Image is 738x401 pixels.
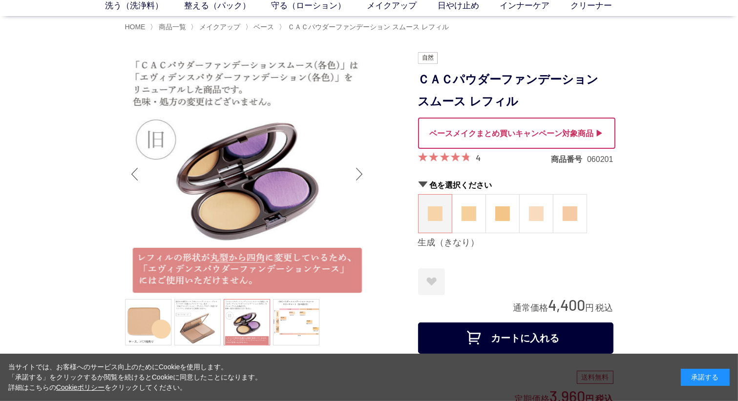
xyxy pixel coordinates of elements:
[125,155,145,194] div: Previous slide
[452,194,486,233] dl: 蜂蜜（はちみつ）
[125,23,146,31] a: HOME
[279,22,451,32] li: 〉
[159,23,186,31] span: 商品一覧
[548,296,586,314] span: 4,400
[563,206,577,221] img: 薄紅（うすべに）
[199,23,240,31] span: メイクアップ
[197,23,240,31] a: メイクアップ
[462,206,476,221] img: 蜂蜜（はちみつ）
[553,195,587,233] a: 薄紅（うすべに）
[485,194,520,233] dl: 小麦（こむぎ）
[157,23,186,31] a: 商品一覧
[551,154,587,164] dt: 商品番号
[150,22,189,32] li: 〉
[288,23,449,31] span: ＣＡＣパウダーファンデーション スムース レフィル
[529,206,544,221] img: 桜（さくら）
[586,303,594,313] span: 円
[286,23,449,31] a: ＣＡＣパウダーファンデーション スムース レフィル
[56,383,105,391] a: Cookieポリシー
[418,180,613,190] h2: 色を選択ください
[513,303,548,313] span: 通常価格
[8,362,262,393] div: 当サイトでは、お客様へのサービス向上のためにCookieを使用します。 「承諾する」をクリックするか閲覧を続けるとCookieに同意したことになります。 詳細はこちらの をクリックしてください。
[520,195,553,233] a: 桜（さくら）
[428,206,443,221] img: 生成（きなり）
[476,152,481,163] a: 4
[418,322,613,354] button: カートに入れる
[252,23,274,31] a: ベース
[587,154,613,164] dd: 060201
[452,195,485,233] a: 蜂蜜（はちみつ）
[596,303,613,313] span: 税込
[418,52,438,64] img: 自然
[418,194,452,233] dl: 生成（きなり）
[519,194,553,233] dl: 桜（さくら）
[418,69,613,113] h1: ＣＡＣパウダーファンデーション スムース レフィル
[190,22,243,32] li: 〉
[486,195,519,233] a: 小麦（こむぎ）
[254,23,274,31] span: ベース
[125,52,369,296] img: ＣＡＣパウダーファンデーション スムース レフィル 生成（きなり）
[418,268,445,295] a: お気に入りに登録する
[350,155,369,194] div: Next slide
[495,206,510,221] img: 小麦（こむぎ）
[553,194,587,233] dl: 薄紅（うすべに）
[245,22,277,32] li: 〉
[418,237,613,249] div: 生成（きなり）
[681,369,730,386] div: 承諾する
